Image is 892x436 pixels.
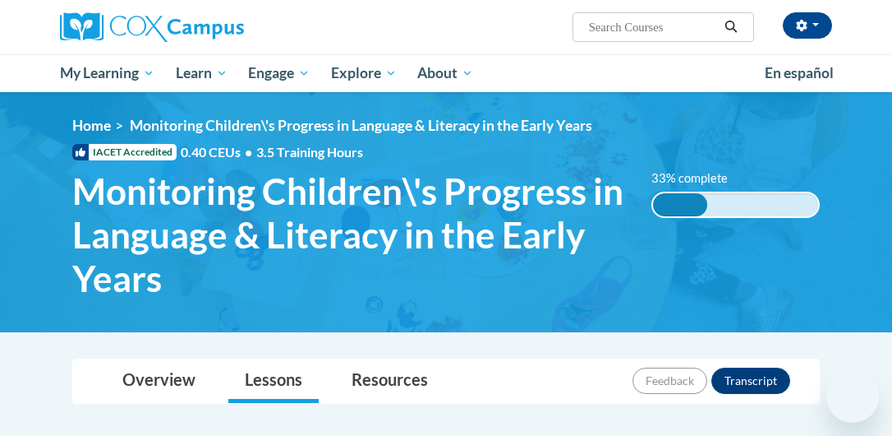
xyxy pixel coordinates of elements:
span: IACET Accredited [72,144,177,160]
button: Transcript [711,368,790,394]
span: Monitoring Children\'s Progress in Language & Literacy in the Early Years [130,117,592,134]
button: Account Settings [783,12,832,39]
a: Explore [320,54,407,92]
span: 0.40 CEUs [181,143,256,161]
a: Learn [165,54,238,92]
button: Search [719,17,743,37]
a: Lessons [228,359,319,403]
a: Overview [106,359,212,403]
a: About [407,54,485,92]
span: My Learning [60,63,154,83]
div: Main menu [48,54,844,92]
span: 3.5 Training Hours [256,144,363,160]
span: Explore [331,63,397,83]
button: Feedback [632,368,707,394]
span: Learn [176,63,228,83]
span: Engage [248,63,310,83]
div: 33% complete [653,193,707,216]
span: Monitoring Children\'s Progress in Language & Literacy in the Early Years [72,169,627,299]
a: Home [72,117,111,134]
span: En español [765,64,834,81]
input: Search Courses [587,17,719,37]
iframe: Button to launch messaging window [826,370,879,423]
a: My Learning [49,54,165,92]
img: Cox Campus [60,12,244,42]
a: En español [754,56,844,90]
a: Resources [335,359,444,403]
a: Engage [237,54,320,92]
label: 33% complete [651,169,746,188]
span: • [245,144,252,160]
a: Cox Campus [60,12,301,42]
span: About [417,63,473,83]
